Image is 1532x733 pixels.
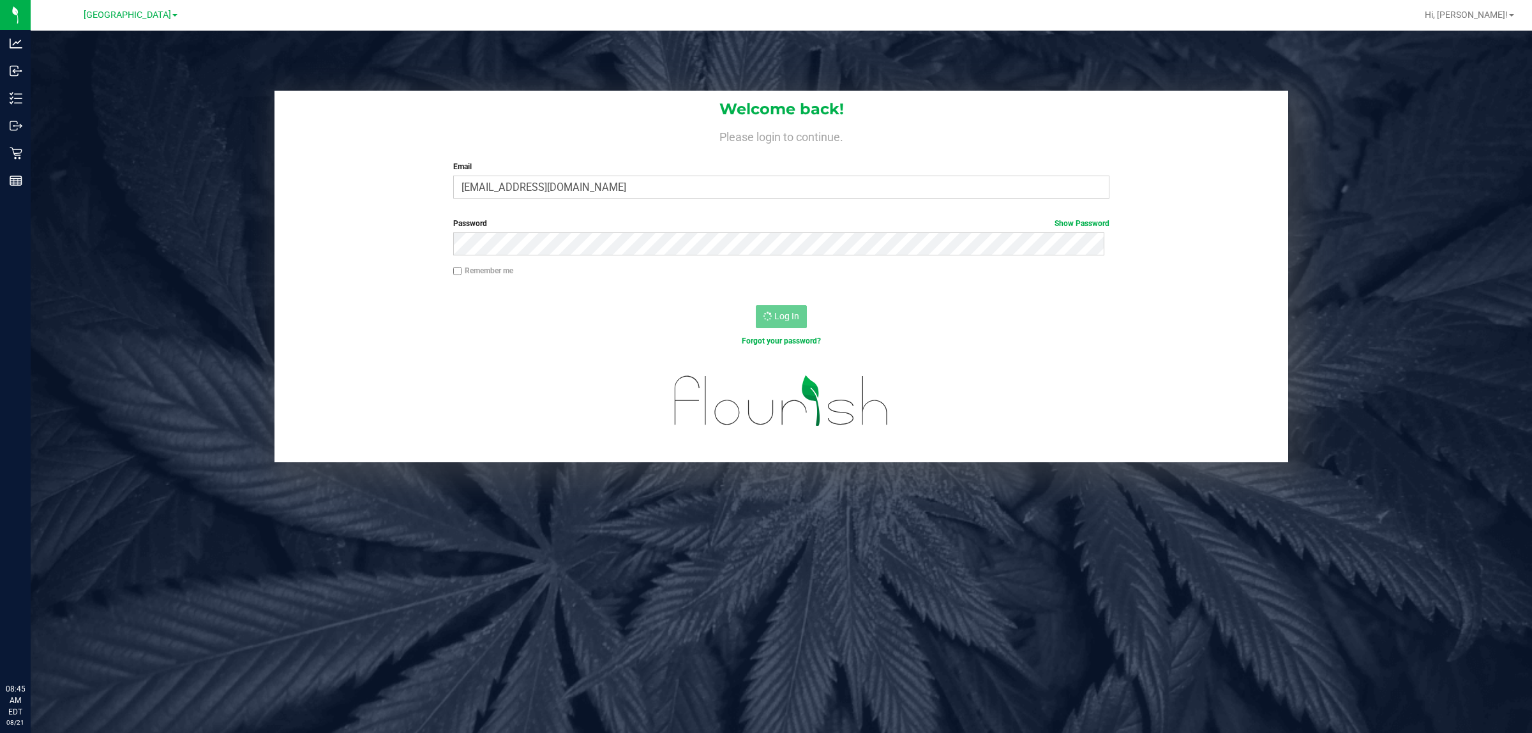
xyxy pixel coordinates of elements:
[453,219,487,228] span: Password
[774,311,799,321] span: Log In
[6,683,25,718] p: 08:45 AM EDT
[453,161,1110,172] label: Email
[1055,219,1109,228] a: Show Password
[10,92,22,105] inline-svg: Inventory
[453,267,462,276] input: Remember me
[742,336,821,345] a: Forgot your password?
[274,128,1288,143] h4: Please login to continue.
[655,360,908,442] img: flourish_logo.svg
[6,718,25,727] p: 08/21
[10,174,22,187] inline-svg: Reports
[756,305,807,328] button: Log In
[10,64,22,77] inline-svg: Inbound
[453,265,513,276] label: Remember me
[10,37,22,50] inline-svg: Analytics
[84,10,171,20] span: [GEOGRAPHIC_DATA]
[1425,10,1508,20] span: Hi, [PERSON_NAME]!
[10,147,22,160] inline-svg: Retail
[10,119,22,132] inline-svg: Outbound
[274,101,1288,117] h1: Welcome back!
